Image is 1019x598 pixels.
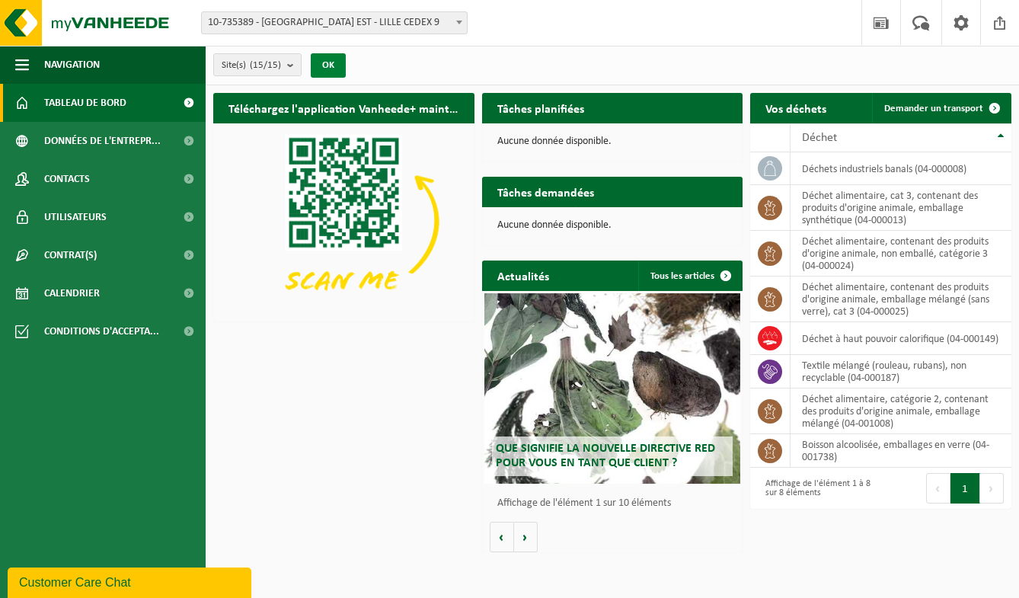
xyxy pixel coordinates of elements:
img: Download de VHEPlus App [213,123,474,319]
span: Tableau de bord [44,84,126,122]
span: 10-735389 - SUEZ RV NORD EST - LILLE CEDEX 9 [201,11,468,34]
span: Données de l'entrepr... [44,122,161,160]
span: Déchet [802,132,837,144]
h2: Téléchargez l'application Vanheede+ maintenant! [213,93,474,123]
td: déchet alimentaire, contenant des produits d'origine animale, non emballé, catégorie 3 (04-000024) [791,231,1011,277]
span: Utilisateurs [44,198,107,236]
button: 1 [950,473,980,504]
td: déchet alimentaire, catégorie 2, contenant des produits d'origine animale, emballage mélangé (04-... [791,389,1011,434]
button: Site(s)(15/15) [213,53,302,76]
button: Vorige [490,522,514,552]
h2: Tâches demandées [482,177,609,206]
span: Demander un transport [884,104,983,114]
button: Previous [926,473,950,504]
td: boisson alcoolisée, emballages en verre (04-001738) [791,434,1011,468]
td: textile mélangé (rouleau, rubans), non recyclable (04-000187) [791,355,1011,389]
td: déchet à haut pouvoir calorifique (04-000149) [791,322,1011,355]
span: Site(s) [222,54,281,77]
span: Que signifie la nouvelle directive RED pour vous en tant que client ? [496,443,715,469]
p: Affichage de l'élément 1 sur 10 éléments [497,498,736,509]
td: déchet alimentaire, contenant des produits d'origine animale, emballage mélangé (sans verre), cat... [791,277,1011,322]
a: Tous les articles [638,261,741,291]
h2: Tâches planifiées [482,93,599,123]
span: Navigation [44,46,100,84]
td: déchet alimentaire, cat 3, contenant des produits d'origine animale, emballage synthétique (04-00... [791,185,1011,231]
span: Contacts [44,160,90,198]
count: (15/15) [250,60,281,70]
a: Demander un transport [872,93,1010,123]
h2: Vos déchets [750,93,842,123]
span: Contrat(s) [44,236,97,274]
span: Conditions d'accepta... [44,312,159,350]
button: OK [311,53,346,78]
span: Calendrier [44,274,100,312]
td: déchets industriels banals (04-000008) [791,152,1011,185]
p: Aucune donnée disponible. [497,220,728,231]
p: Aucune donnée disponible. [497,136,728,147]
h2: Actualités [482,261,564,290]
iframe: chat widget [8,564,254,598]
div: Affichage de l'élément 1 à 8 sur 8 éléments [758,472,873,505]
button: Next [980,473,1004,504]
span: 10-735389 - SUEZ RV NORD EST - LILLE CEDEX 9 [202,12,467,34]
a: Que signifie la nouvelle directive RED pour vous en tant que client ? [484,293,740,484]
button: Volgende [514,522,538,552]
